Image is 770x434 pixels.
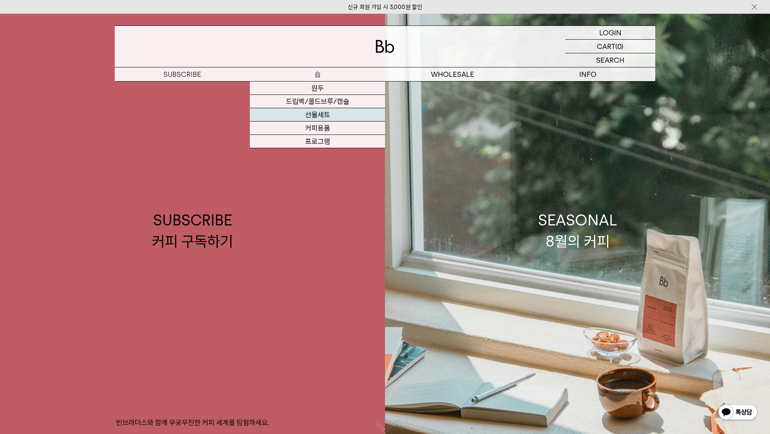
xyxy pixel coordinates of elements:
img: 로고 [376,40,394,53]
div: SUBSCRIBE 커피 구독하기 [152,210,233,251]
p: SEARCH [596,53,624,67]
img: 카카오톡 채널 1:1 채팅 버튼 [718,403,758,422]
a: 드립백/콜드브루/캡슐 [250,95,385,108]
a: 프로그램 [250,135,385,148]
p: INFO [520,67,655,81]
a: 원두 [250,82,385,95]
a: 숍 [250,67,385,81]
div: SEASONAL 8월의 커피 [538,210,617,251]
a: 선물세트 [250,108,385,122]
a: LOGIN [565,26,655,40]
a: SUBSCRIBE [115,67,250,81]
p: WHOLESALE [385,67,520,81]
p: (0) [615,40,624,53]
a: CART (0) [565,40,655,53]
a: 커피용품 [250,122,385,135]
a: 신규 회원 가입 시 3,000원 할인 [348,4,422,11]
p: CART [597,40,615,53]
p: LOGIN [599,26,622,39]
